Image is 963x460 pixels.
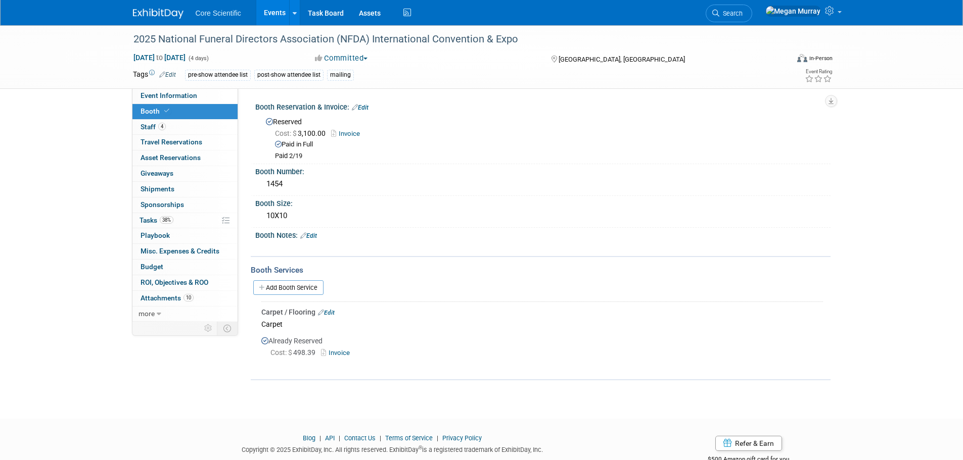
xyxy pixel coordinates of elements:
[253,280,324,295] a: Add Booth Service
[132,182,238,197] a: Shipments
[141,107,171,115] span: Booth
[141,247,219,255] span: Misc. Expenses & Credits
[141,138,202,146] span: Travel Reservations
[141,263,163,271] span: Budget
[251,265,831,276] div: Booth Services
[442,434,482,442] a: Privacy Policy
[419,445,422,450] sup: ®
[141,278,208,286] span: ROI, Objectives & ROO
[217,322,238,335] td: Toggle Event Tabs
[141,169,173,177] span: Giveaways
[327,70,354,80] div: mailing
[325,434,335,442] a: API
[559,56,685,63] span: [GEOGRAPHIC_DATA], [GEOGRAPHIC_DATA]
[160,216,173,224] span: 38%
[261,331,823,367] div: Already Reserved
[318,309,335,316] a: Edit
[263,208,823,224] div: 10X10
[263,176,823,192] div: 1454
[275,152,823,161] div: Paid 2/19
[130,30,773,48] div: 2025 National Funeral Directors Association (NFDA) International Convention & Expo
[385,434,433,442] a: Terms of Service
[132,166,238,181] a: Giveaways
[132,150,238,166] a: Asset Reservations
[719,10,743,17] span: Search
[377,434,384,442] span: |
[132,213,238,228] a: Tasks38%
[140,216,173,224] span: Tasks
[155,54,164,62] span: to
[132,260,238,275] a: Budget
[188,55,209,62] span: (4 days)
[132,104,238,119] a: Booth
[809,55,833,62] div: In-Person
[797,54,807,62] img: Format-Inperson.png
[141,123,166,131] span: Staff
[132,197,238,213] a: Sponsorships
[133,53,186,62] span: [DATE] [DATE]
[132,306,238,322] a: more
[141,154,201,162] span: Asset Reservations
[275,140,823,149] div: Paid in Full
[331,130,365,137] a: Invoice
[706,5,752,22] a: Search
[133,9,184,19] img: ExhibitDay
[729,53,833,68] div: Event Format
[132,88,238,104] a: Event Information
[132,135,238,150] a: Travel Reservations
[261,317,823,331] div: Carpet
[158,123,166,130] span: 4
[303,434,315,442] a: Blog
[254,70,324,80] div: post-show attendee list
[270,348,293,356] span: Cost: $
[196,9,241,17] span: Core Scientific
[321,349,354,356] a: Invoice
[263,114,823,161] div: Reserved
[200,322,217,335] td: Personalize Event Tab Strip
[255,228,831,241] div: Booth Notes:
[159,71,176,78] a: Edit
[141,231,170,239] span: Playbook
[133,443,653,454] div: Copyright © 2025 ExhibitDay, Inc. All rights reserved. ExhibitDay is a registered trademark of Ex...
[261,307,823,317] div: Carpet / Flooring
[141,91,197,99] span: Event Information
[715,436,782,451] a: Refer & Earn
[132,275,238,290] a: ROI, Objectives & ROO
[132,291,238,306] a: Attachments10
[132,244,238,259] a: Misc. Expenses & Credits
[141,185,174,193] span: Shipments
[185,70,251,80] div: pre-show attendee list
[317,434,324,442] span: |
[270,348,319,356] span: 498.39
[141,294,194,302] span: Attachments
[255,99,831,113] div: Booth Reservation & Invoice:
[255,164,831,177] div: Booth Number:
[184,294,194,301] span: 10
[139,310,155,318] span: more
[352,104,369,111] a: Edit
[133,69,176,81] td: Tags
[765,6,821,17] img: Megan Murray
[344,434,376,442] a: Contact Us
[141,200,184,209] span: Sponsorships
[300,232,317,239] a: Edit
[132,120,238,135] a: Staff4
[164,108,169,114] i: Booth reservation complete
[275,129,298,137] span: Cost: $
[311,53,372,64] button: Committed
[275,129,330,137] span: 3,100.00
[434,434,441,442] span: |
[336,434,343,442] span: |
[255,196,831,209] div: Booth Size:
[805,69,832,74] div: Event Rating
[132,228,238,243] a: Playbook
